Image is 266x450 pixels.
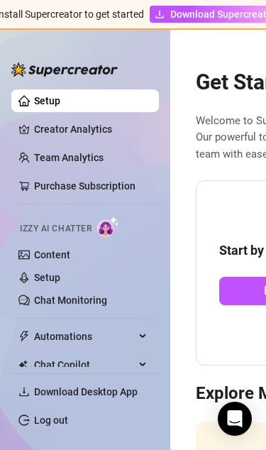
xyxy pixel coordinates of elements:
[18,331,30,342] span: thunderbolt
[20,222,92,236] span: Izzy AI Chatter
[34,415,68,426] a: Log out
[34,325,135,348] span: Automations
[34,272,60,283] a: Setup
[218,402,252,436] div: Open Intercom Messenger
[155,9,165,19] span: download
[34,249,70,260] a: Content
[34,152,104,163] a: Team Analytics
[18,360,28,370] img: Chat Copilot
[34,386,138,397] span: Download Desktop App
[97,216,119,237] img: AI Chatter
[34,175,148,197] a: Purchase Subscription
[34,353,135,376] span: Chat Copilot
[11,62,118,77] img: logo-BBDzfeDw.svg
[18,386,30,397] span: download
[34,295,107,306] a: Chat Monitoring
[34,95,60,106] a: Setup
[34,118,148,141] a: Creator Analytics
